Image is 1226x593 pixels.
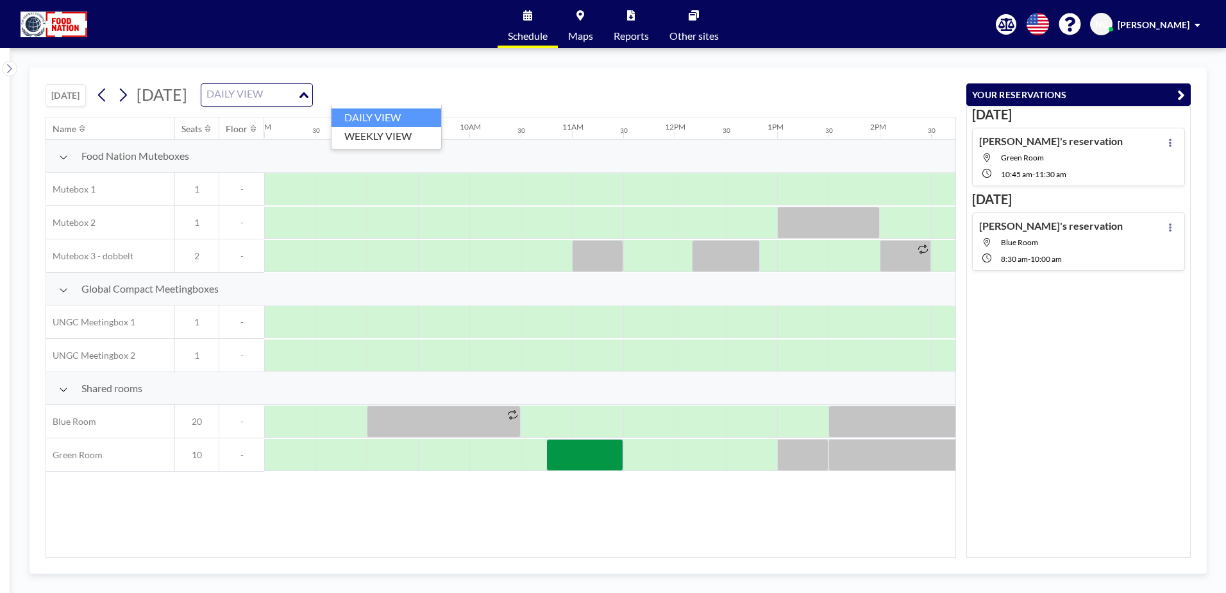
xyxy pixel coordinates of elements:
[1001,237,1038,247] span: Blue Room
[979,135,1123,148] h4: [PERSON_NAME]'s reservation
[46,217,96,228] span: Mutebox 2
[219,217,264,228] span: -
[1030,254,1062,264] span: 10:00 AM
[1095,19,1108,30] span: NC
[175,316,219,328] span: 1
[46,350,135,361] span: UNGC Meetingbox 2
[723,126,730,135] div: 30
[1001,153,1044,162] span: Green Room
[181,123,202,135] div: Seats
[53,123,76,135] div: Name
[219,184,264,195] span: -
[825,126,833,135] div: 30
[46,184,96,195] span: Mutebox 1
[219,250,264,262] span: -
[1032,169,1035,179] span: -
[1028,254,1030,264] span: -
[460,122,481,132] div: 10AM
[175,217,219,228] span: 1
[508,31,548,41] span: Schedule
[137,85,187,104] span: [DATE]
[1001,254,1028,264] span: 8:30 AM
[614,31,649,41] span: Reports
[175,250,219,262] span: 2
[201,84,312,106] div: Search for option
[175,449,219,461] span: 10
[1035,169,1066,179] span: 11:30 AM
[81,382,142,395] span: Shared rooms
[669,31,719,41] span: Other sites
[870,122,886,132] div: 2PM
[219,416,264,427] span: -
[21,12,87,37] img: organization-logo
[332,108,441,127] li: DAILY VIEW
[175,350,219,361] span: 1
[517,126,525,135] div: 30
[568,31,593,41] span: Maps
[620,126,628,135] div: 30
[46,250,133,262] span: Mutebox 3 - dobbelt
[1001,169,1032,179] span: 10:45 AM
[46,416,96,427] span: Blue Room
[665,122,685,132] div: 12PM
[46,449,103,461] span: Green Room
[46,316,135,328] span: UNGC Meetingbox 1
[219,316,264,328] span: -
[979,219,1123,232] h4: [PERSON_NAME]'s reservation
[972,107,1185,123] h3: [DATE]
[928,126,936,135] div: 30
[175,416,219,427] span: 20
[768,122,784,132] div: 1PM
[562,122,584,132] div: 11AM
[332,127,441,146] li: WEEKLY VIEW
[1118,19,1189,30] span: [PERSON_NAME]
[46,84,86,107] button: [DATE]
[175,184,219,195] span: 1
[81,282,219,295] span: Global Compact Meetingboxes
[226,123,248,135] div: Floor
[219,449,264,461] span: -
[972,191,1185,207] h3: [DATE]
[966,83,1191,106] button: YOUR RESERVATIONS
[219,350,264,361] span: -
[312,126,320,135] div: 30
[203,87,296,103] input: Search for option
[81,150,189,162] span: Food Nation Muteboxes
